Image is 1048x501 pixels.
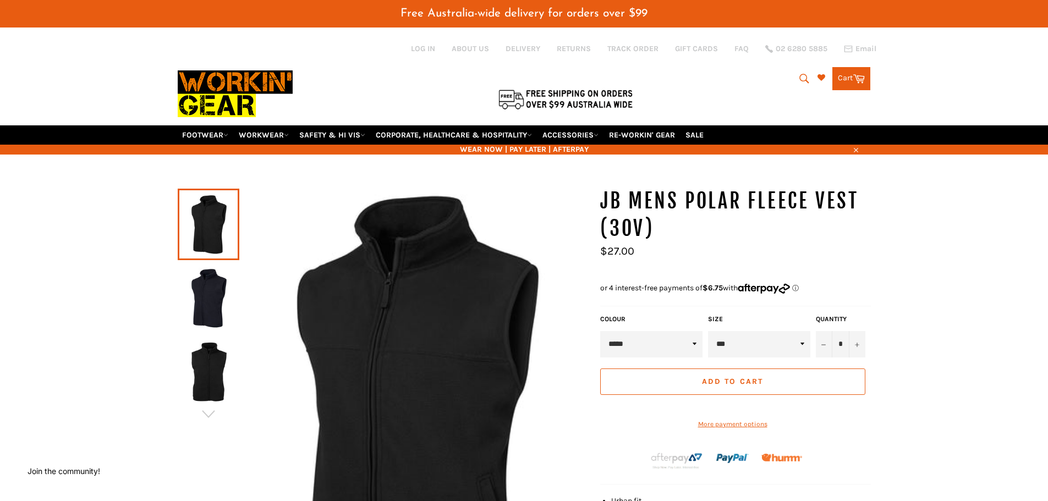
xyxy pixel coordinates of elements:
span: Add to Cart [702,377,763,386]
span: $27.00 [600,245,634,257]
label: Size [708,315,810,324]
a: CORPORATE, HEALTHCARE & HOSPITALITY [371,125,536,145]
label: Quantity [816,315,865,324]
a: RE-WORKIN' GEAR [605,125,679,145]
a: SAFETY & HI VIS [295,125,370,145]
a: GIFT CARDS [675,43,718,54]
a: WORKWEAR [234,125,293,145]
span: 02 6280 5885 [776,45,827,53]
img: JB Mens Polar Fleece Vest (3OV) - Workin' Gear [183,342,234,402]
a: ACCESSORIES [538,125,603,145]
button: Add to Cart [600,368,865,395]
span: Free Australia-wide delivery for orders over $99 [400,8,648,19]
button: Join the community! [28,466,100,476]
a: RETURNS [557,43,591,54]
a: Log in [411,44,435,53]
span: Email [855,45,876,53]
a: DELIVERY [506,43,540,54]
img: Afterpay-Logo-on-dark-bg_large.png [650,452,704,470]
a: ABOUT US [452,43,489,54]
a: SALE [681,125,708,145]
button: Reduce item quantity by one [816,331,832,357]
a: TRACK ORDER [607,43,659,54]
a: FOOTWEAR [178,125,233,145]
button: Increase item quantity by one [849,331,865,357]
img: Flat $9.95 shipping Australia wide [497,87,634,111]
img: Workin Gear leaders in Workwear, Safety Boots, PPE, Uniforms. Australia's No.1 in Workwear [178,63,293,125]
a: Email [844,45,876,53]
a: More payment options [600,420,865,429]
span: WEAR NOW | PAY LATER | AFTERPAY [178,144,871,155]
img: JB Mens Polar Fleece Vest (3OV) - Workin' Gear [183,268,234,328]
a: FAQ [734,43,749,54]
h1: JB Mens Polar Fleece Vest (3OV) [600,188,871,242]
img: paypal.png [716,442,749,475]
label: COLOUR [600,315,703,324]
a: 02 6280 5885 [765,45,827,53]
a: Cart [832,67,870,90]
img: Humm_core_logo_RGB-01_300x60px_small_195d8312-4386-4de7-b182-0ef9b6303a37.png [761,454,802,462]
